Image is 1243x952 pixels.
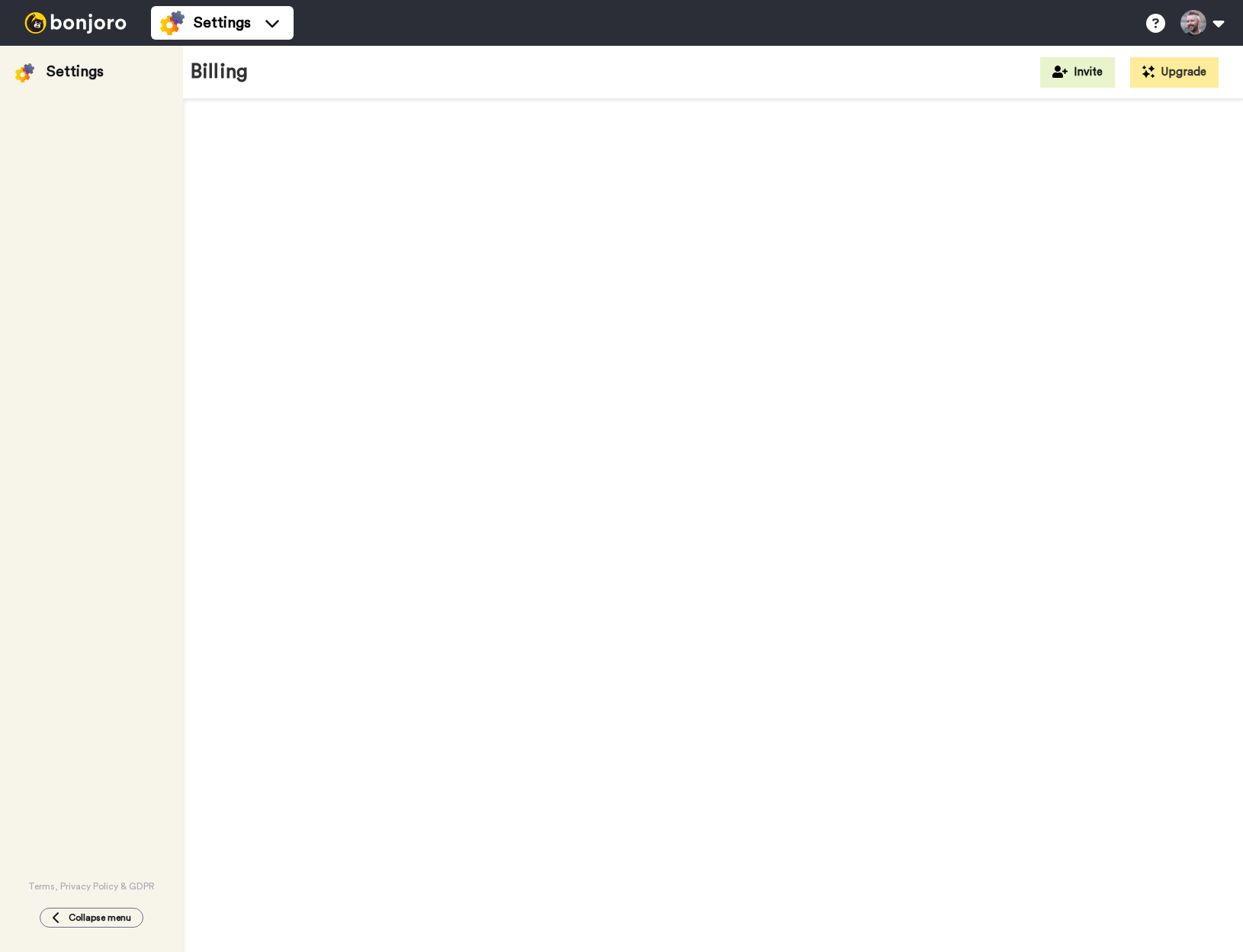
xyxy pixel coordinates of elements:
button: Collapse menu [40,908,143,928]
button: Invite [1040,57,1115,88]
span: Collapse menu [69,912,131,924]
div: Settings [47,61,104,82]
img: settings-colored.svg [15,63,34,82]
img: bj-logo-header-white.svg [18,12,133,34]
h1: Billing [191,61,248,83]
button: Upgrade [1130,57,1219,88]
span: Settings [194,12,251,34]
img: settings-colored.svg [160,11,185,35]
